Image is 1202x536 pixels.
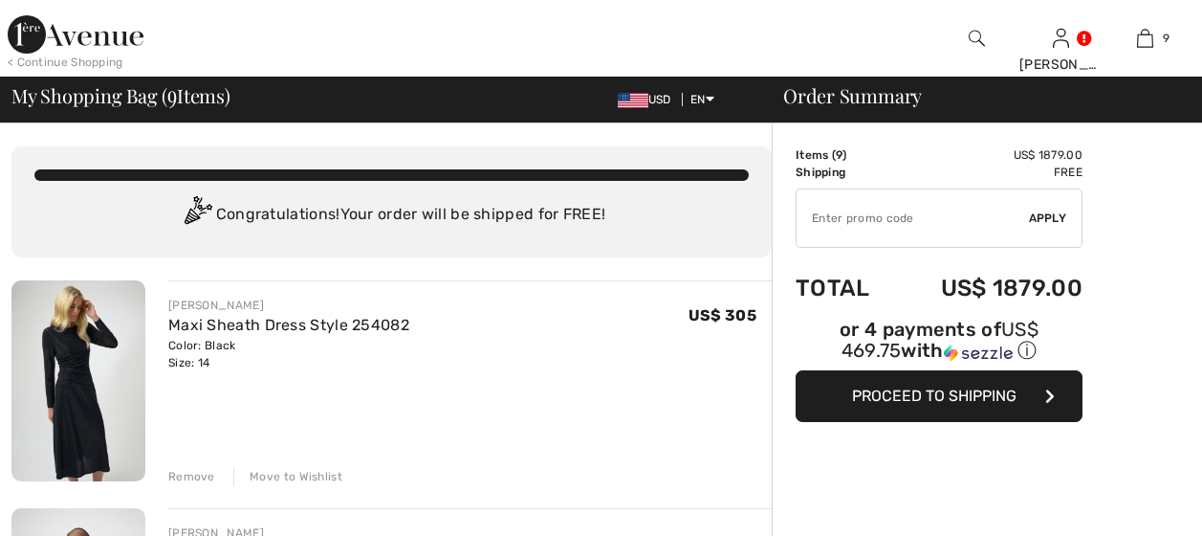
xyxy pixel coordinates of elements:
input: Promo code [797,190,1029,247]
div: [PERSON_NAME] [168,297,409,314]
span: 9 [167,81,177,106]
td: US$ 1879.00 [894,256,1082,321]
div: or 4 payments of with [796,321,1082,364]
span: Apply [1029,210,1067,227]
td: Items ( ) [796,146,894,164]
img: My Info [1053,27,1069,50]
span: Proceed to Shipping [852,387,1016,405]
td: US$ 1879.00 [894,146,1082,164]
a: Maxi Sheath Dress Style 254082 [168,316,409,334]
img: My Bag [1137,27,1153,50]
span: US$ 305 [688,306,756,324]
div: [PERSON_NAME] [1019,55,1102,75]
span: My Shopping Bag ( Items) [11,86,230,105]
div: Order Summary [760,86,1191,105]
button: Proceed to Shipping [796,370,1082,422]
span: 9 [836,148,842,162]
span: US$ 469.75 [841,318,1038,362]
a: Sign In [1053,29,1069,47]
div: Color: Black Size: 14 [168,337,409,371]
img: Sezzle [944,345,1013,362]
img: Congratulation2.svg [178,196,216,234]
span: EN [690,93,714,106]
img: Maxi Sheath Dress Style 254082 [11,280,145,481]
div: Move to Wishlist [233,468,342,485]
a: 9 [1104,27,1186,50]
td: Total [796,256,894,321]
span: USD [618,93,679,106]
div: Remove [168,468,215,485]
img: search the website [969,27,985,50]
span: 9 [1163,30,1169,47]
img: US Dollar [618,93,648,108]
div: Congratulations! Your order will be shipped for FREE! [34,196,749,234]
div: < Continue Shopping [8,54,123,71]
img: 1ère Avenue [8,15,143,54]
td: Free [894,164,1082,181]
div: or 4 payments ofUS$ 469.75withSezzle Click to learn more about Sezzle [796,321,1082,370]
td: Shipping [796,164,894,181]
